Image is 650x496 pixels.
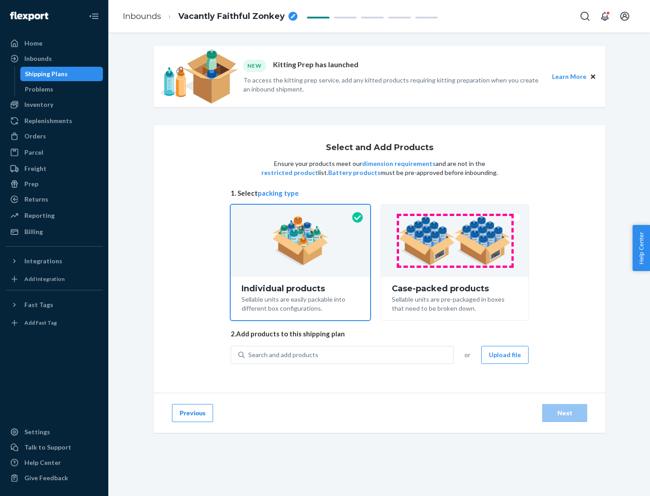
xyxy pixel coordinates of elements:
div: Shipping Plans [25,69,68,78]
img: case-pack.59cecea509d18c883b923b81aeac6d0b.png [399,216,511,266]
div: Prep [24,179,38,188]
span: Vacantly Faithful Zonkey [178,11,285,23]
a: Settings [5,425,103,439]
a: Inbounds [123,11,161,21]
img: Flexport logo [10,12,48,21]
ol: breadcrumbs [116,3,305,30]
div: Search and add products [248,350,318,359]
button: Fast Tags [5,298,103,312]
p: To access the kitting prep service, add any kitted products requiring kitting preparation when yo... [243,76,544,94]
div: Individual products [241,284,359,293]
button: Give Feedback [5,471,103,485]
button: Next [542,404,587,422]
div: Add Integration [24,275,65,283]
div: Problems [25,85,53,94]
button: Open Search Box [576,7,594,25]
a: Prep [5,177,103,191]
div: Help Center [24,458,61,467]
a: Orders [5,129,103,143]
button: Integrations [5,254,103,268]
a: Freight [5,161,103,176]
button: Upload file [481,346,529,364]
div: Sellable units are pre-packaged in boxes that need to be broken down. [392,293,518,313]
img: individual-pack.facf35554cb0f1810c75b2bd6df2d64e.png [272,216,329,266]
div: Case-packed products [392,284,518,293]
div: Reporting [24,211,55,220]
div: Freight [24,164,46,173]
a: Returns [5,192,103,207]
button: Close [588,72,598,82]
div: Inventory [24,100,53,109]
a: Reporting [5,208,103,223]
span: 2. Add products to this shipping plan [231,329,529,339]
a: Inbounds [5,51,103,66]
h1: Select and Add Products [326,143,433,152]
div: NEW [243,60,266,72]
p: Ensure your products meet our and are not in the list. must be pre-approved before inbounding. [260,159,499,177]
a: Shipping Plans [20,67,103,81]
button: Help Center [632,225,650,271]
a: Add Fast Tag [5,316,103,330]
a: Parcel [5,145,103,160]
div: Home [24,39,42,48]
a: Home [5,36,103,51]
div: Give Feedback [24,473,68,482]
div: Replenishments [24,116,72,125]
button: restricted product [261,168,318,177]
a: Problems [20,82,103,96]
a: Talk to Support [5,440,103,455]
button: Open notifications [596,7,614,25]
button: packing type [258,188,299,198]
div: Orders [24,132,46,141]
div: Integrations [24,257,62,266]
button: dimension requirements [362,159,436,168]
button: Learn More [552,72,586,82]
div: Parcel [24,148,43,157]
button: Close Navigation [85,7,103,25]
a: Help Center [5,455,103,470]
a: Billing [5,225,103,239]
div: Inbounds [24,54,52,63]
a: Replenishments [5,114,103,128]
button: Battery products [328,168,381,177]
div: Sellable units are easily packable into different box configurations. [241,293,359,313]
div: Talk to Support [24,443,71,452]
div: Settings [24,427,50,436]
div: Returns [24,195,48,204]
span: 1. Select [231,188,529,198]
div: Add Fast Tag [24,319,57,326]
div: Fast Tags [24,300,53,309]
a: Add Integration [5,272,103,286]
p: Kitting Prep has launched [273,60,358,72]
a: Inventory [5,97,103,112]
div: Billing [24,227,43,236]
div: Next [550,409,580,418]
span: or [464,350,470,359]
button: Previous [172,404,213,422]
button: Open account menu [616,7,634,25]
